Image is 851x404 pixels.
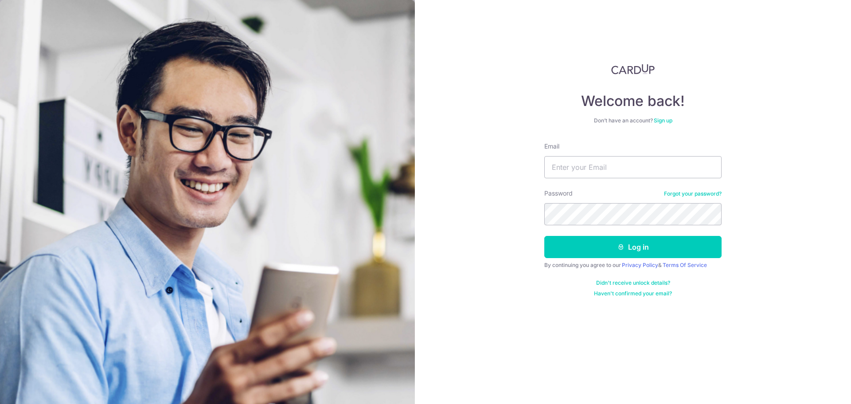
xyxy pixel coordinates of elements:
a: Terms Of Service [663,262,707,268]
div: By continuing you agree to our & [544,262,722,269]
div: Don’t have an account? [544,117,722,124]
h4: Welcome back! [544,92,722,110]
a: Didn't receive unlock details? [596,279,670,286]
a: Sign up [654,117,672,124]
a: Privacy Policy [622,262,658,268]
button: Log in [544,236,722,258]
img: CardUp Logo [611,64,655,75]
label: Password [544,189,573,198]
input: Enter your Email [544,156,722,178]
a: Haven't confirmed your email? [594,290,672,297]
a: Forgot your password? [664,190,722,197]
label: Email [544,142,559,151]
